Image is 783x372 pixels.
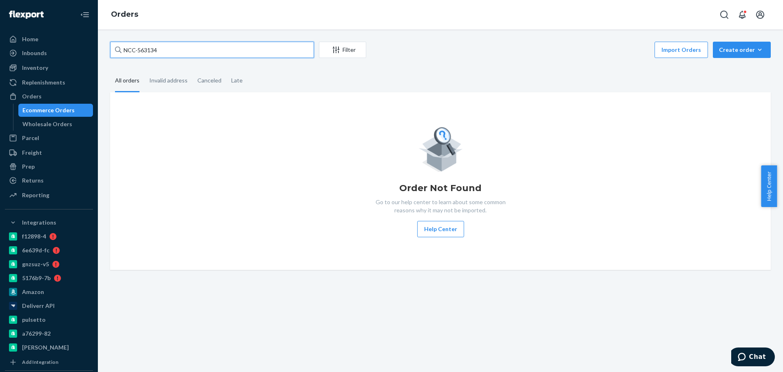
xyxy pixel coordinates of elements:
[5,341,93,354] a: [PERSON_NAME]
[22,260,49,268] div: gnzsuz-v5
[110,42,314,58] input: Search orders
[22,191,49,199] div: Reporting
[22,163,35,171] div: Prep
[5,146,93,159] a: Freight
[22,120,72,128] div: Wholesale Orders
[231,70,243,91] div: Late
[22,246,49,254] div: 6e639d-fc
[5,90,93,103] a: Orders
[713,42,771,58] button: Create order
[18,118,93,131] a: Wholesale Orders
[22,35,38,43] div: Home
[22,330,51,338] div: a76299-82
[5,131,93,145] a: Parcel
[5,33,93,46] a: Home
[5,76,93,89] a: Replenishments
[22,288,44,296] div: Amazon
[5,216,93,229] button: Integrations
[197,70,221,91] div: Canceled
[752,7,768,23] button: Open account menu
[5,313,93,326] a: pulsetto
[5,285,93,298] a: Amazon
[22,78,65,87] div: Replenishments
[22,106,75,114] div: Ecommerce Orders
[5,272,93,285] a: 5176b9-7b
[22,343,69,352] div: [PERSON_NAME]
[22,218,56,227] div: Integrations
[655,42,708,58] button: Import Orders
[22,134,39,142] div: Parcel
[9,11,44,19] img: Flexport logo
[5,327,93,340] a: a76299-82
[417,221,464,237] button: Help Center
[149,70,188,91] div: Invalid address
[22,149,42,157] div: Freight
[5,160,93,173] a: Prep
[5,357,93,367] a: Add Integration
[22,49,47,57] div: Inbounds
[5,189,93,202] a: Reporting
[77,7,93,23] button: Close Navigation
[22,232,46,241] div: f12898-4
[111,10,138,19] a: Orders
[5,258,93,271] a: gnzsuz-v5
[22,64,48,72] div: Inventory
[319,46,366,54] div: Filter
[5,47,93,60] a: Inbounds
[22,302,55,310] div: Deliverr API
[5,61,93,74] a: Inventory
[369,198,512,214] p: Go to our help center to learn about some common reasons why it may not be imported.
[22,92,42,100] div: Orders
[22,316,46,324] div: pulsetto
[731,347,775,368] iframe: Opens a widget where you can chat to one of our agents
[22,359,58,365] div: Add Integration
[719,46,765,54] div: Create order
[319,42,366,58] button: Filter
[115,70,139,92] div: All orders
[22,176,44,185] div: Returns
[104,3,145,27] ol: breadcrumbs
[5,299,93,312] a: Deliverr API
[716,7,732,23] button: Open Search Box
[761,165,777,207] button: Help Center
[5,230,93,243] a: f12898-4
[22,274,51,282] div: 5176b9-7b
[734,7,750,23] button: Open notifications
[399,182,482,195] h1: Order Not Found
[18,104,93,117] a: Ecommerce Orders
[5,174,93,187] a: Returns
[418,125,463,172] img: Empty list
[5,244,93,257] a: 6e639d-fc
